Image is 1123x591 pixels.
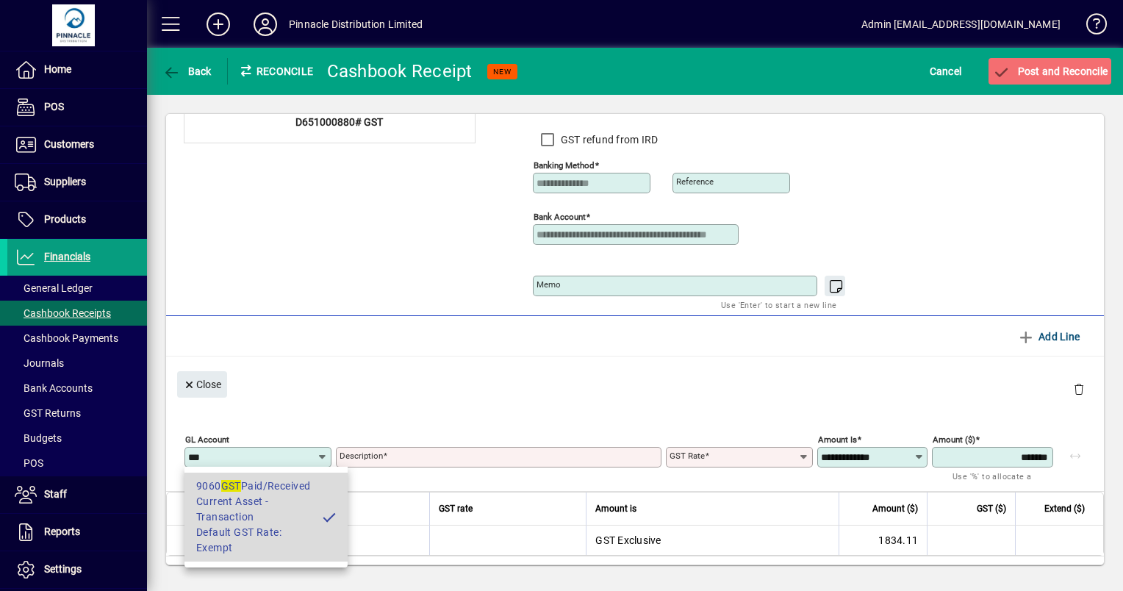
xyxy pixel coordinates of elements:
app-page-header-button: Close [173,377,231,390]
a: Suppliers [7,164,147,201]
span: Description [248,501,293,517]
button: Delete [1061,371,1097,406]
span: Cancel [930,60,962,83]
a: Settings [7,551,147,588]
span: POS [15,457,43,469]
mat-hint: Use 'Enter' to start a new line [721,296,836,313]
td: GST Exclusive [586,526,839,555]
a: GST Returns [7,401,147,426]
button: Close [177,371,227,398]
span: NEW [493,67,512,76]
a: Budgets [7,426,147,451]
span: Financials [44,251,90,262]
span: Settings [44,563,82,575]
mat-label: Banking method [534,160,595,171]
mat-label: Reference [676,176,714,187]
a: Bank Accounts [7,376,147,401]
span: POS [44,101,64,112]
span: Post and Reconcile [992,65,1108,77]
span: Back [162,65,212,77]
a: General Ledger [7,276,147,301]
app-page-header-button: Back [147,58,228,85]
button: Post and Reconcile [989,58,1111,85]
a: POS [7,89,147,126]
div: Reconcile [228,60,316,83]
app-page-header-button: Delete [1061,382,1097,395]
span: Journals [15,357,64,369]
button: Back [159,58,215,85]
span: Staff [44,488,67,500]
span: GST Returns [15,407,81,419]
span: Customers [44,138,94,150]
button: Add [195,11,242,37]
span: GL account [185,501,230,517]
mat-label: Bank Account [534,212,586,222]
a: Journals [7,351,147,376]
span: Amount is [595,501,636,517]
mat-label: GST rate [670,451,705,461]
a: Products [7,201,147,238]
mat-label: GL Account [185,434,229,445]
span: GST rate [439,501,473,517]
span: Bank Accounts [15,382,93,394]
mat-label: Amount is [818,434,857,445]
div: Admin [EMAIL_ADDRESS][DOMAIN_NAME] [861,12,1061,36]
strong: I.R.D. [PHONE_NUMBER] DIRECT CREDIT [DATE] D651000880# GST [270,85,383,128]
a: Knowledge Base [1075,3,1105,51]
span: Cashbook Payments [15,332,118,344]
mat-label: Amount ($) [933,434,975,445]
a: Cashbook Payments [7,326,147,351]
a: Reports [7,514,147,551]
span: Close [183,373,221,397]
div: Cashbook Receipt [327,60,473,83]
a: Home [7,51,147,88]
a: POS [7,451,147,476]
a: Cashbook Receipts [7,301,147,326]
span: Products [44,213,86,225]
span: Suppliers [44,176,86,187]
mat-label: Memo [537,279,561,290]
button: Cancel [926,58,966,85]
mat-hint: Use '%' to allocate a percentage [952,468,1041,499]
mat-label: Description [340,451,383,461]
td: 1834.11 [839,526,927,555]
span: Home [44,63,71,75]
label: GST refund from IRD [558,132,659,147]
span: Amount ($) [872,501,918,517]
span: Reports [44,526,80,537]
span: Extend ($) [1044,501,1085,517]
div: Pinnacle Distribution Limited [289,12,423,36]
a: Customers [7,126,147,163]
span: Cashbook Receipts [15,307,111,319]
span: General Ledger [15,282,93,294]
span: GL [212,536,223,544]
span: Budgets [15,432,62,444]
a: Staff [7,476,147,513]
span: GST ($) [977,501,1006,517]
button: Profile [242,11,289,37]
